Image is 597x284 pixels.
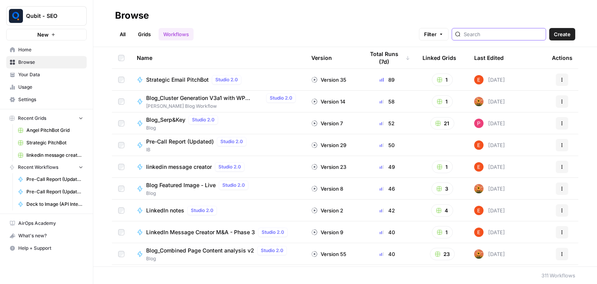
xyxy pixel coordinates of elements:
[146,247,254,254] span: Blog_Combined Page Content analysis v2
[133,28,155,40] a: Grids
[146,163,212,171] span: linkedin message creator
[311,119,343,127] div: Version 7
[474,47,504,68] div: Last Edited
[432,161,453,173] button: 1
[474,184,505,193] div: [DATE]
[18,220,83,227] span: AirOps Academy
[311,163,346,171] div: Version 23
[191,207,213,214] span: Studio 2.0
[6,93,87,106] a: Settings
[364,141,410,149] div: 50
[474,119,505,128] div: [DATE]
[424,30,436,38] span: Filter
[18,46,83,53] span: Home
[26,152,83,159] span: linkedin message creator [PERSON_NAME]
[146,124,221,131] span: Blog
[6,230,87,242] button: What's new?
[26,201,83,208] span: Deck to Image (API Integration)
[18,164,58,171] span: Recent Workflows
[554,30,571,38] span: Create
[6,112,87,124] button: Recent Grids
[26,139,83,146] span: Strategic PitchBot
[464,30,543,38] input: Search
[474,119,484,128] img: l5vqc8ydk5364n52aqzkgv4pm5l4
[9,9,23,23] img: Qubit - SEO Logo
[432,95,453,108] button: 1
[270,95,292,102] span: Studio 2.0
[364,207,410,214] div: 42
[26,176,83,183] span: Pre-Call Report (Updated) 3
[37,31,49,39] span: New
[552,47,573,68] div: Actions
[137,181,299,197] a: Blog Featured Image - LiveStudio 2.0Blog
[14,137,87,149] a: Strategic PitchBot
[311,98,346,105] div: Version 14
[6,6,87,26] button: Workspace: Qubit - SEO
[222,182,245,189] span: Studio 2.0
[431,204,453,217] button: 4
[474,228,505,237] div: [DATE]
[137,162,299,172] a: linkedin message creatorStudio 2.0
[14,149,87,161] a: linkedin message creator [PERSON_NAME]
[6,68,87,81] a: Your Data
[364,98,410,105] div: 58
[6,242,87,254] button: Help + Support
[474,206,484,215] img: ajf8yqgops6ssyjpn8789yzw4nvp
[137,246,299,262] a: Blog_Combined Page Content analysis v2Studio 2.0Blog
[146,94,263,102] span: Blog_Cluster Generation V3a1 with WP Integration [Live site]
[474,206,505,215] div: [DATE]
[146,146,250,153] span: IB
[14,173,87,186] a: Pre-Call Report (Updated) 3
[311,76,346,84] div: Version 35
[146,181,216,189] span: Blog Featured Image - Live
[364,119,410,127] div: 52
[6,161,87,173] button: Recent Workflows
[218,163,241,170] span: Studio 2.0
[6,56,87,68] a: Browse
[474,140,505,150] div: [DATE]
[311,250,346,258] div: Version 55
[419,28,449,40] button: Filter
[364,185,410,193] div: 46
[115,28,130,40] a: All
[364,163,410,171] div: 49
[474,228,484,237] img: ajf8yqgops6ssyjpn8789yzw4nvp
[18,245,83,252] span: Help + Support
[146,207,184,214] span: LinkedIn notes
[137,228,299,237] a: LinkedIn Message Creator M&A - Phase 3Studio 2.0
[146,103,299,110] span: [PERSON_NAME] Blog Workflow
[549,28,575,40] button: Create
[26,127,83,134] span: Angel PitchBot Grid
[6,29,87,40] button: New
[541,272,575,279] div: 311 Workflows
[364,76,410,84] div: 89
[220,138,243,145] span: Studio 2.0
[7,230,86,242] div: What's new?
[311,141,346,149] div: Version 29
[18,59,83,66] span: Browse
[14,124,87,137] a: Angel PitchBot Grid
[261,247,283,254] span: Studio 2.0
[422,47,456,68] div: Linked Grids
[474,75,505,84] div: [DATE]
[146,116,185,124] span: Blog_Serp&Key
[146,228,255,236] span: LinkedIn Message Creator M&A - Phase 3
[430,248,455,260] button: 23
[137,47,299,68] div: Name
[14,186,87,198] a: Pre-Call Report (Updated) 2
[364,228,410,236] div: 40
[474,97,505,106] div: [DATE]
[146,76,209,84] span: Strategic Email PitchBot
[14,198,87,210] a: Deck to Image (API Integration)
[159,28,194,40] a: Workflows
[192,116,215,123] span: Studio 2.0
[364,250,410,258] div: 40
[26,188,83,195] span: Pre-Call Report (Updated) 2
[137,206,299,215] a: LinkedIn notesStudio 2.0
[6,81,87,93] a: Usage
[6,217,87,230] a: AirOps Academy
[311,185,343,193] div: Version 8
[137,75,299,84] a: Strategic Email PitchBotStudio 2.0
[311,228,343,236] div: Version 9
[262,229,284,236] span: Studio 2.0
